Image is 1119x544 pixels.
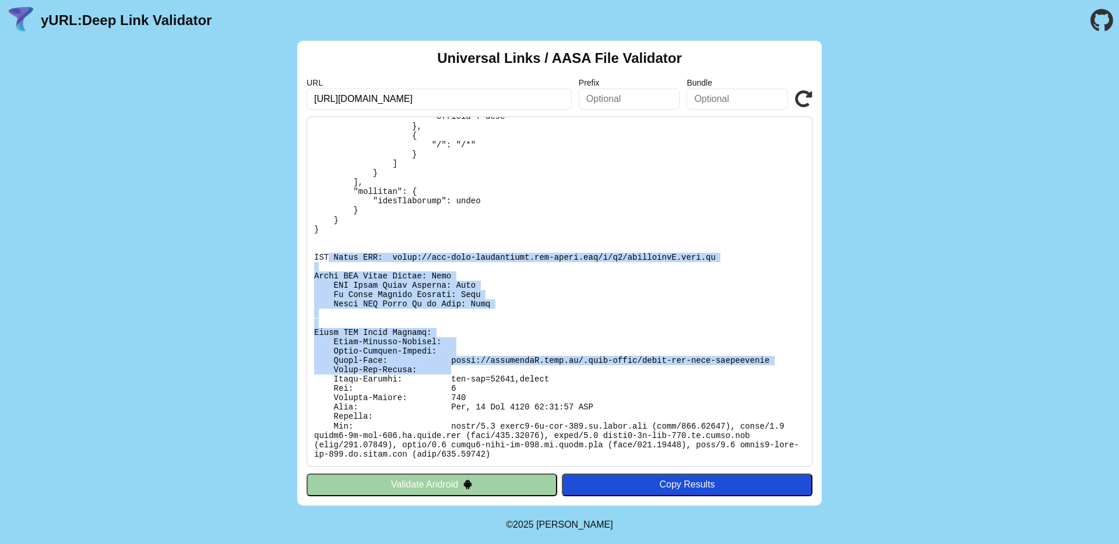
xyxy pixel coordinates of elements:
[579,78,680,87] label: Prefix
[506,506,613,544] footer: ©
[568,479,807,490] div: Copy Results
[463,479,473,489] img: droidIcon.svg
[307,116,812,467] pre: Lorem ipsu do: sitam://consectetU.adip.el/.sedd-eiusm/tempo-inc-utla-etdoloremag Al Enimadmi: Ven...
[437,50,682,66] h2: Universal Links / AASA File Validator
[687,78,788,87] label: Bundle
[536,520,613,529] a: Michael Ibragimchayev's Personal Site
[579,89,680,109] input: Optional
[41,12,212,29] a: yURL:Deep Link Validator
[562,474,812,496] button: Copy Results
[307,474,557,496] button: Validate Android
[307,89,572,109] input: Required
[307,78,572,87] label: URL
[6,5,36,36] img: yURL Logo
[687,89,788,109] input: Optional
[513,520,534,529] span: 2025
